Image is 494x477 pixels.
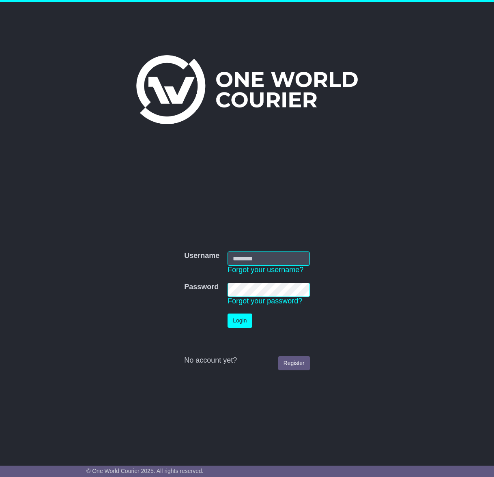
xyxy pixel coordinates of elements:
[278,356,310,370] a: Register
[184,251,219,260] label: Username
[184,283,219,292] label: Password
[86,468,204,474] span: © One World Courier 2025. All rights reserved.
[228,297,302,305] a: Forgot your password?
[228,266,303,274] a: Forgot your username?
[184,356,310,365] div: No account yet?
[228,314,252,328] button: Login
[136,55,358,124] img: One World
